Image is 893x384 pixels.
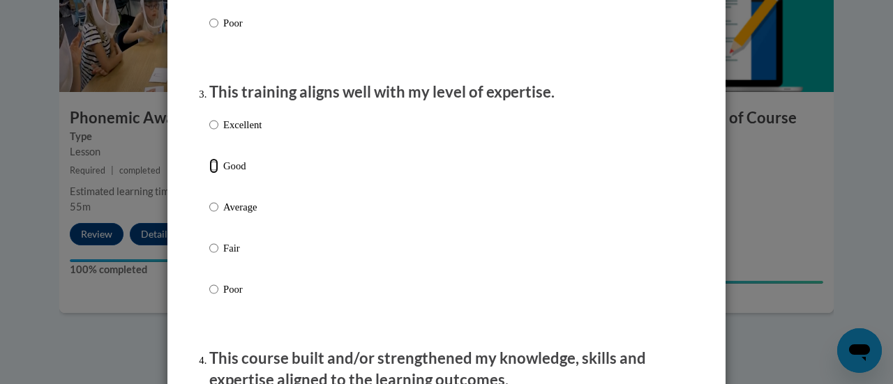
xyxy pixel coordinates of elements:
p: This training aligns well with my level of expertise. [209,82,684,103]
p: Fair [223,240,262,256]
p: Average [223,199,262,215]
input: Excellent [209,117,218,132]
input: Poor [209,282,218,297]
input: Poor [209,15,218,31]
p: Poor [223,282,262,297]
p: Poor [223,15,262,31]
input: Average [209,199,218,215]
p: Good [223,158,262,174]
input: Good [209,158,218,174]
p: Excellent [223,117,262,132]
input: Fair [209,240,218,256]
